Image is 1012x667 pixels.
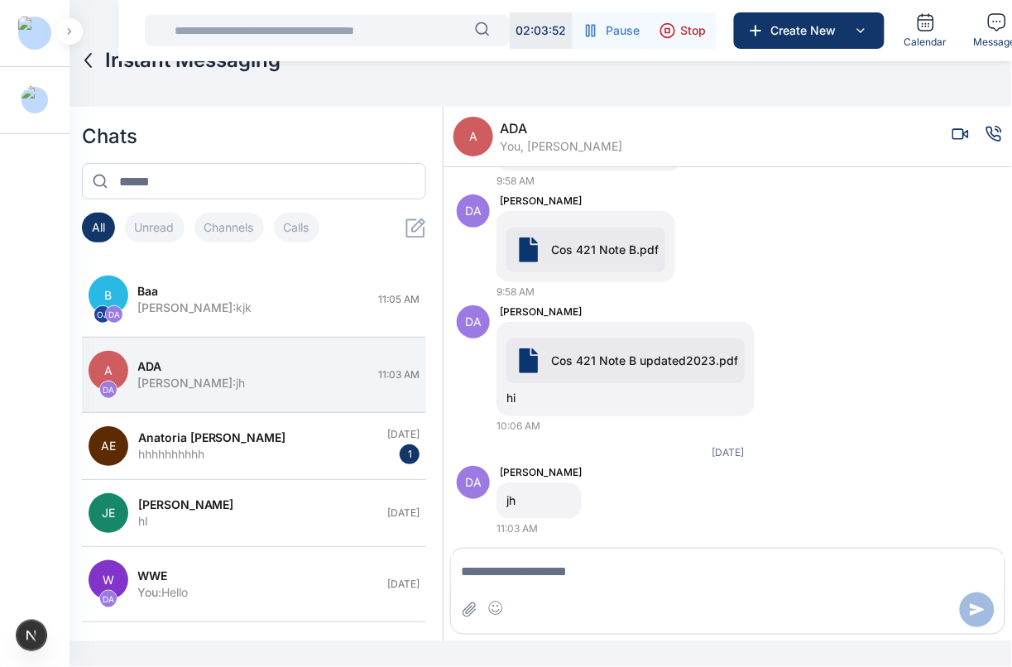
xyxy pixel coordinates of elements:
[516,22,567,39] p: 02 : 03 : 52
[734,12,885,49] button: Create New
[138,429,286,446] span: Anatoria [PERSON_NAME]
[13,20,56,46] button: Logo
[960,593,995,627] button: Send message
[898,6,954,55] a: Calendar
[387,506,420,520] span: [DATE]
[387,578,420,591] span: [DATE]
[457,466,490,499] span: DA
[500,118,622,138] span: ADA
[712,446,744,458] span: [DATE]
[138,283,159,300] span: baa
[506,228,665,272] div: Click to preview/download
[904,36,947,49] span: Calendar
[100,591,117,607] span: DA
[461,600,477,621] button: Attach file
[765,22,851,39] span: Create New
[138,446,378,463] div: hhhhhhhhhh
[89,426,128,466] span: AE
[100,381,117,398] span: DA
[138,584,378,601] div: Hello
[500,194,675,208] span: [PERSON_NAME]
[457,305,490,338] span: DA
[506,390,745,406] span: hi
[89,493,128,533] span: JE
[506,492,572,509] span: jh
[82,338,427,413] button: ADAADA[PERSON_NAME]:jh11:03 AM
[89,560,128,600] span: W
[138,376,237,390] span: [PERSON_NAME] :
[138,513,378,530] div: hI
[82,480,427,547] button: JE[PERSON_NAME]hI[DATE]
[952,126,969,142] button: Video call
[500,305,755,319] span: [PERSON_NAME]
[89,351,128,391] span: A
[22,85,48,115] img: Profile
[573,12,650,49] button: Pause
[82,413,427,480] button: AEAnatoria [PERSON_NAME]hhhhhhhhhh[DATE]1
[22,87,48,113] button: Profile
[378,293,420,306] span: 11:05 AM
[506,338,745,383] div: Click to preview/download
[89,276,128,315] span: B
[500,138,622,155] span: You, [PERSON_NAME]
[496,175,535,188] span: 9:58 AM
[138,300,237,314] span: [PERSON_NAME] :
[138,300,369,316] div: kjk
[496,286,535,299] span: 9:58 AM
[82,213,115,242] button: All
[986,126,1002,142] button: Voice call
[400,444,420,464] span: 1
[82,262,427,338] button: BOJDAbaa[PERSON_NAME]:kjk11:05 AM
[138,375,369,391] div: jh
[496,522,538,535] span: 11:03 AM
[451,555,1005,588] textarea: Message input
[650,12,717,49] button: Stop
[106,306,122,323] span: DA
[18,17,51,50] img: Logo
[138,585,162,599] span: You :
[551,353,738,369] div: Cos 421 Note B updated2023.pdf
[194,213,264,242] button: Channels
[138,358,162,375] span: ADA
[82,123,427,150] h2: Chats
[378,368,420,381] span: 11:03 AM
[496,420,540,433] span: 10:06 AM
[487,600,504,617] button: Insert emoji
[551,242,659,258] div: Cos 421 Note B.pdf
[125,213,185,242] button: Unread
[387,428,420,441] span: [DATE]
[138,497,234,513] span: [PERSON_NAME]
[274,213,319,242] button: Calls
[94,306,111,323] span: OJ
[681,22,707,39] span: Stop
[82,547,427,622] button: WDAWWEYou:Hello[DATE]
[457,194,490,228] span: DA
[606,22,640,39] span: Pause
[105,47,281,74] span: Instant Messaging
[453,117,493,156] span: A
[500,466,582,479] span: [PERSON_NAME]
[138,568,168,584] span: WWE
